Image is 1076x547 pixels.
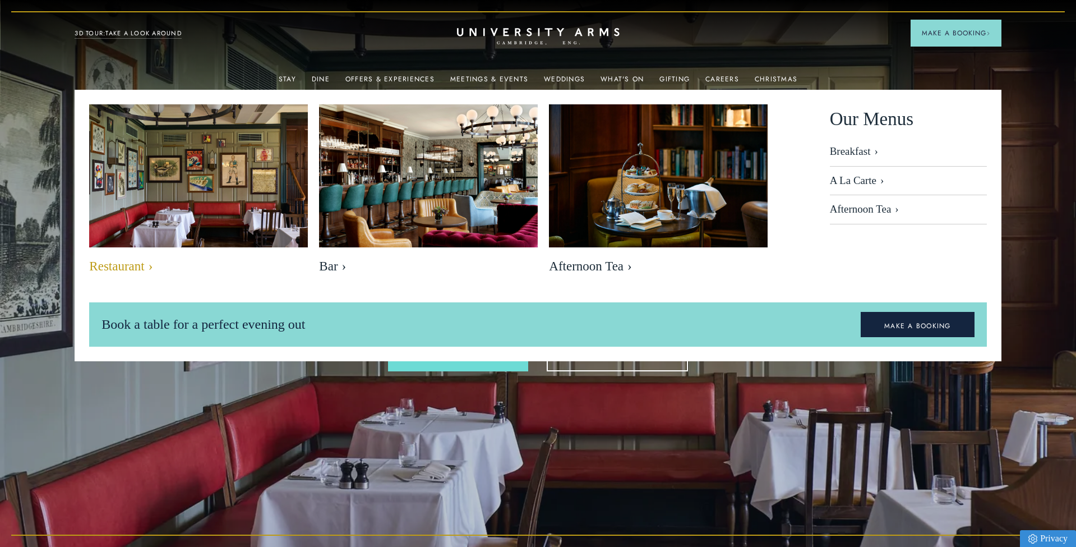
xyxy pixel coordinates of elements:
a: Offers & Experiences [345,75,435,90]
img: image-bebfa3899fb04038ade422a89983545adfd703f7-2500x1667-jpg [73,93,325,261]
a: MAKE A BOOKING [861,312,975,338]
a: Home [457,28,620,45]
a: Meetings & Events [450,75,528,90]
span: Afternoon Tea [549,259,768,274]
img: image-eb2e3df6809416bccf7066a54a890525e7486f8d-2500x1667-jpg [549,104,768,250]
a: Privacy [1020,530,1076,547]
a: Dine [312,75,330,90]
img: Arrow icon [986,31,990,35]
img: Privacy [1028,534,1037,544]
a: Breakfast [830,145,987,167]
span: Restaurant [89,259,308,274]
a: Weddings [544,75,585,90]
a: Careers [705,75,739,90]
button: Make a BookingArrow icon [911,20,1001,47]
a: Afternoon Tea [830,195,987,224]
a: 3D TOUR:TAKE A LOOK AROUND [75,29,182,39]
a: Christmas [755,75,797,90]
a: image-b49cb22997400f3f08bed174b2325b8c369ebe22-8192x5461-jpg Bar [319,104,538,280]
span: Our Menus [830,104,913,134]
a: Gifting [659,75,690,90]
span: Bar [319,259,538,274]
a: What's On [601,75,644,90]
img: image-b49cb22997400f3f08bed174b2325b8c369ebe22-8192x5461-jpg [319,104,538,250]
span: Make a Booking [922,28,990,38]
a: Stay [279,75,296,90]
span: Book a table for a perfect evening out [101,317,305,332]
a: A La Carte [830,167,987,196]
a: image-eb2e3df6809416bccf7066a54a890525e7486f8d-2500x1667-jpg Afternoon Tea [549,104,768,280]
a: image-bebfa3899fb04038ade422a89983545adfd703f7-2500x1667-jpg Restaurant [89,104,308,280]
